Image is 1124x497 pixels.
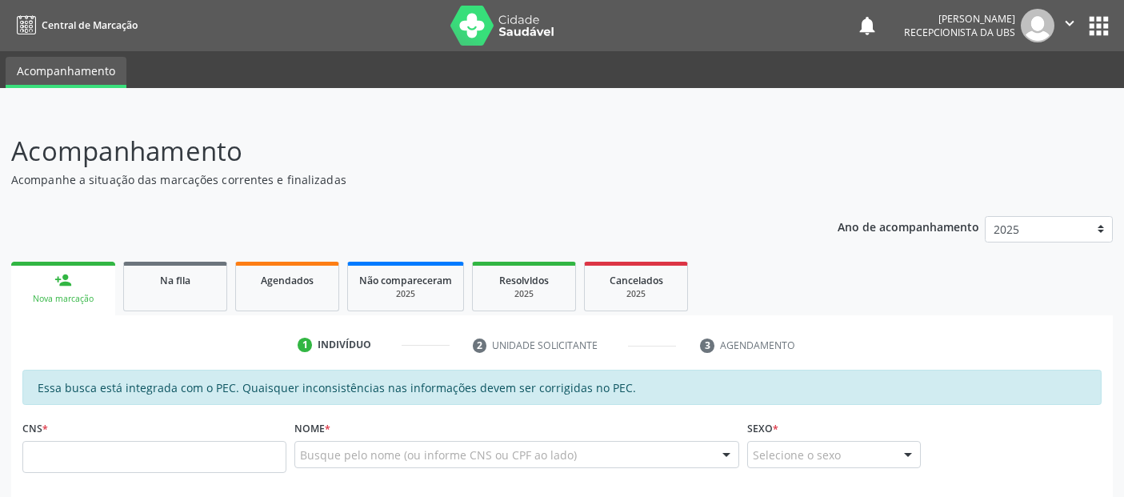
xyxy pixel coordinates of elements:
label: Sexo [747,416,778,441]
img: img [1021,9,1054,42]
span: Agendados [261,274,314,287]
div: Indivíduo [318,338,371,352]
div: person_add [54,271,72,289]
span: Recepcionista da UBS [904,26,1015,39]
span: Cancelados [610,274,663,287]
a: Acompanhamento [6,57,126,88]
label: CNS [22,416,48,441]
div: 2025 [484,288,564,300]
p: Ano de acompanhamento [838,216,979,236]
label: Nome [294,416,330,441]
span: Resolvidos [499,274,549,287]
div: [PERSON_NAME] [904,12,1015,26]
button: notifications [856,14,878,37]
p: Acompanhe a situação das marcações correntes e finalizadas [11,171,782,188]
span: Central de Marcação [42,18,138,32]
button:  [1054,9,1085,42]
span: Não compareceram [359,274,452,287]
div: 1 [298,338,312,352]
button: apps [1085,12,1113,40]
div: Nova marcação [22,293,104,305]
i:  [1061,14,1078,32]
span: Selecione o sexo [753,447,841,463]
p: Acompanhamento [11,131,782,171]
div: 2025 [359,288,452,300]
span: Busque pelo nome (ou informe CNS ou CPF ao lado) [300,447,577,463]
span: Na fila [160,274,190,287]
div: 2025 [596,288,676,300]
div: Essa busca está integrada com o PEC. Quaisquer inconsistências nas informações devem ser corrigid... [22,370,1102,405]
a: Central de Marcação [11,12,138,38]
